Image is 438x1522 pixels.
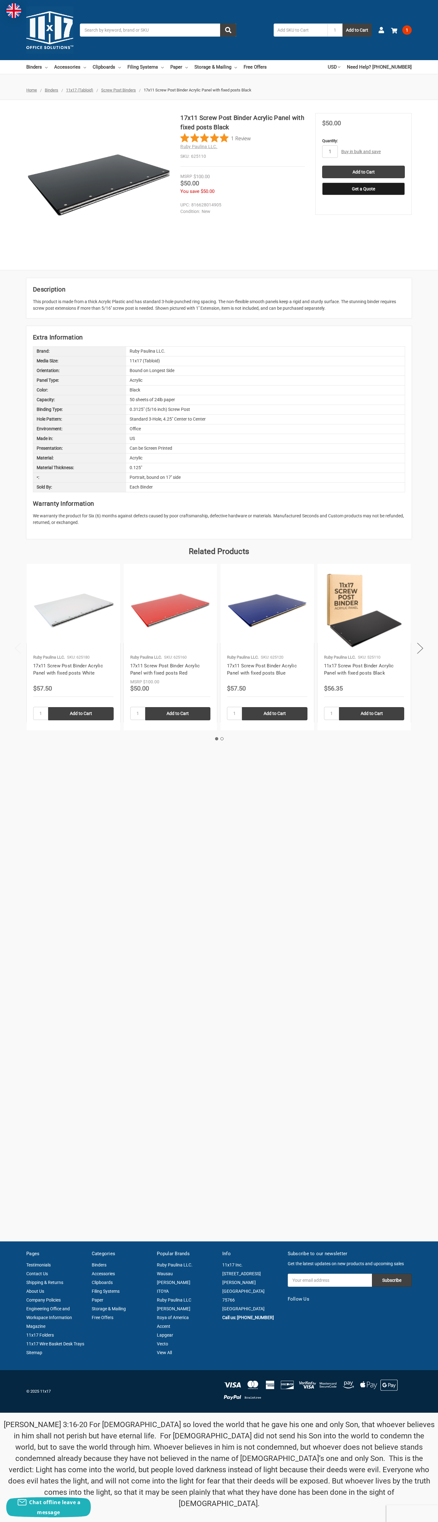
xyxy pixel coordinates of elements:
img: 17x11 Screw Post Binder Acrylic Panel with fixed posts Red [130,570,211,651]
a: 11x17 Folders [26,1333,54,1338]
a: [PERSON_NAME] [157,1306,190,1311]
a: Itoya of America [157,1315,189,1320]
a: Ruby Paulina LLC [157,1297,191,1302]
div: Orientation: [33,366,126,375]
iframe: Google Customer Reviews [386,1505,438,1522]
a: 17x11 Screw Post Binder Acrylic Panel with fixed posts Red [130,663,200,676]
a: Call us: [PHONE_NUMBER] [222,1315,274,1320]
div: US [126,434,405,443]
div: Portrait, bound on 17'' side [126,473,405,482]
a: Lapgear [157,1333,173,1338]
input: Add to Cart [48,707,114,720]
button: Rated 5 out of 5 stars from 1 reviews. Jump to reviews. [180,133,251,143]
input: Your email address [288,1274,372,1287]
a: ITOYA [157,1289,169,1294]
span: $56.35 [324,685,343,692]
a: 17x11 Screw Post Binder Acrylic Panel with fixed posts Blue [227,663,297,676]
div: Standard 3-Hole, 4.25" Center to Center [126,415,405,424]
button: Previous [12,639,24,658]
span: Home [26,88,37,92]
p: Ruby Paulina LLC. [227,654,259,660]
div: Each Binder [126,483,405,492]
h2: Extra Information [33,333,405,342]
a: Binders [92,1262,106,1267]
p: Ruby Paulina LLC. [33,654,65,660]
a: Screw Post Binders [101,88,136,92]
h2: Related Products [26,546,412,557]
label: Quantity: [322,138,405,144]
a: Accessories [54,60,86,74]
h5: Pages [26,1250,85,1257]
div: Sold By: [33,483,126,492]
a: Ruby Paulina LLC. [180,144,217,149]
a: Contact Us [26,1271,48,1276]
a: 1 [391,22,412,38]
div: Panel Type: [33,376,126,385]
img: duty and tax information for United Kingdom [6,3,21,18]
img: 11x17.com [26,7,73,54]
div: Ruby Paulina LLC. [126,347,405,356]
a: Testimonials [26,1262,51,1267]
div: Acrylic [126,453,405,463]
a: Company Policies [26,1297,61,1302]
h5: Subscribe to our newsletter [288,1250,412,1257]
dt: SKU: [180,153,189,160]
div: This product is made from a thick Acrylic Plastic and has standard 3-hole punched ring spacing. T... [33,298,405,312]
button: Next [414,639,426,658]
span: 1 [402,25,412,35]
input: Add to Cart [339,707,405,720]
a: [PERSON_NAME] [157,1280,190,1285]
button: Chat offline leave a message [6,1497,91,1517]
h1: 17x11 Screw Post Binder Acrylic Panel with fixed posts Black [180,113,305,132]
span: Chat offline leave a message [29,1499,80,1516]
span: You save [180,189,199,194]
input: Add SKU to Cart [274,23,327,37]
dd: 816628014905 [180,202,302,208]
div: Capacity: [33,395,126,405]
h5: Popular Brands [157,1250,216,1257]
a: Vecto [157,1341,168,1346]
a: 11x17 Screw Post Binder Acrylic Panel with fixed posts Black [324,663,394,676]
div: Made in: [33,434,126,443]
a: 17x11 Screw Post Binder Acrylic Panel with fixed posts White [33,663,103,676]
img: 17x11 Screw Post Binder Acrylic Panel with fixed posts Black [26,113,170,257]
span: $50.00 [180,179,199,187]
a: 11x17 (Tabloid) [66,88,93,92]
a: Engineering Office and Workspace Information Magazine [26,1306,72,1329]
div: 50 sheets of 24lb paper [126,395,405,405]
div: 0.3125" (5/16 inch) Screw Post [126,405,405,414]
a: 11x17 Screw Post Binder Acrylic Panel with fixed posts Black [324,570,405,651]
div: Presentation: [33,444,126,453]
p: © 2025 11x17 [26,1388,216,1395]
h2: Warranty Information [33,499,405,508]
input: Subscribe [372,1274,412,1287]
input: Add to Cart [145,707,211,720]
div: 11x17 (Tabloid) [126,356,405,366]
p: SKU: 625180 [67,654,90,660]
a: USD [328,60,340,74]
a: About Us [26,1289,44,1294]
a: Binders [45,88,58,92]
p: We warranty the product for Six (6) months against defects caused by poor craftsmanship, defectiv... [33,513,405,526]
a: Free Offers [244,60,267,74]
a: Clipboards [92,1280,113,1285]
div: MSRP [180,173,192,180]
img: 17x11 Screw Post Binder Acrylic Panel with fixed posts White [33,570,114,651]
a: Storage & Mailing [92,1306,126,1311]
dd: 625110 [180,153,305,160]
span: $100.00 [143,679,159,684]
dt: Condition: [180,208,200,215]
div: Bound on Longest Side [126,366,405,375]
button: Get a Quote [322,183,405,195]
div: MSRP [130,679,142,685]
p: Ruby Paulina LLC. [130,654,162,660]
span: $57.50 [33,685,52,692]
div: Binding Type: [33,405,126,414]
a: Filing Systems [127,60,164,74]
a: 17x11 Screw Post Binder Acrylic Panel with fixed posts Blue [227,570,307,651]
